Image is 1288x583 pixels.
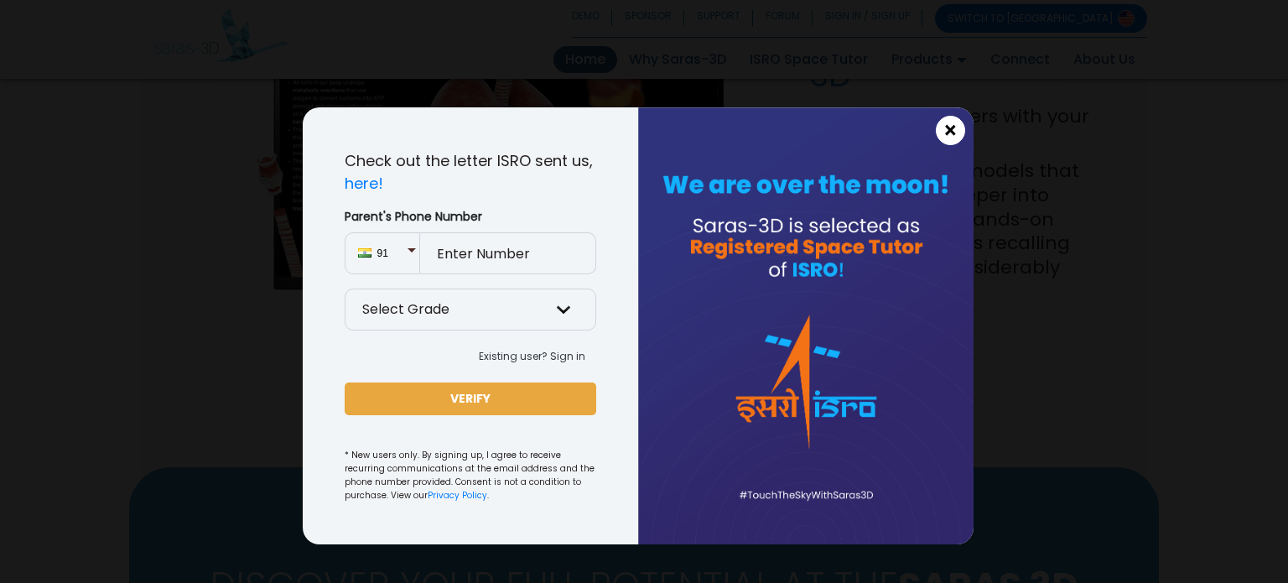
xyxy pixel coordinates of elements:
[428,489,487,502] a: Privacy Policy
[345,149,596,195] p: Check out the letter ISRO sent us,
[345,173,383,194] a: here!
[345,383,596,415] button: VERIFY
[943,120,958,142] span: ×
[345,208,596,226] label: Parent's Phone Number
[420,232,596,274] input: Enter Number
[468,344,596,369] button: Existing user? Sign in
[377,246,407,261] span: 91
[345,449,596,502] small: * New users only. By signing up, I agree to receive recurring communications at the email address...
[936,116,965,145] button: Close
